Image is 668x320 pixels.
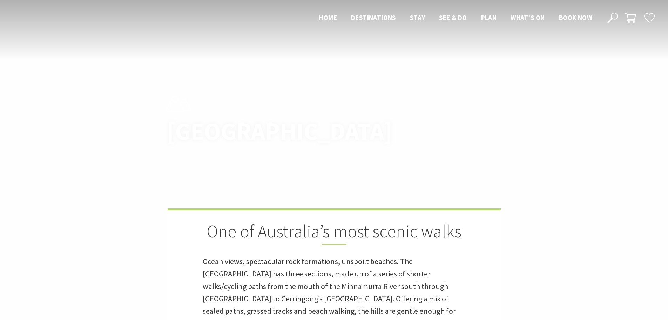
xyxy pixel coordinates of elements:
[351,13,396,22] span: Destinations
[559,13,592,22] span: Book now
[410,13,425,22] span: Stay
[319,13,337,22] span: Home
[481,13,497,22] span: Plan
[167,118,365,145] h1: [GEOGRAPHIC_DATA]
[312,12,599,24] nav: Main Menu
[203,221,466,245] h2: One of Australia’s most scenic walks
[511,13,545,22] span: What’s On
[439,13,467,22] span: See & Do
